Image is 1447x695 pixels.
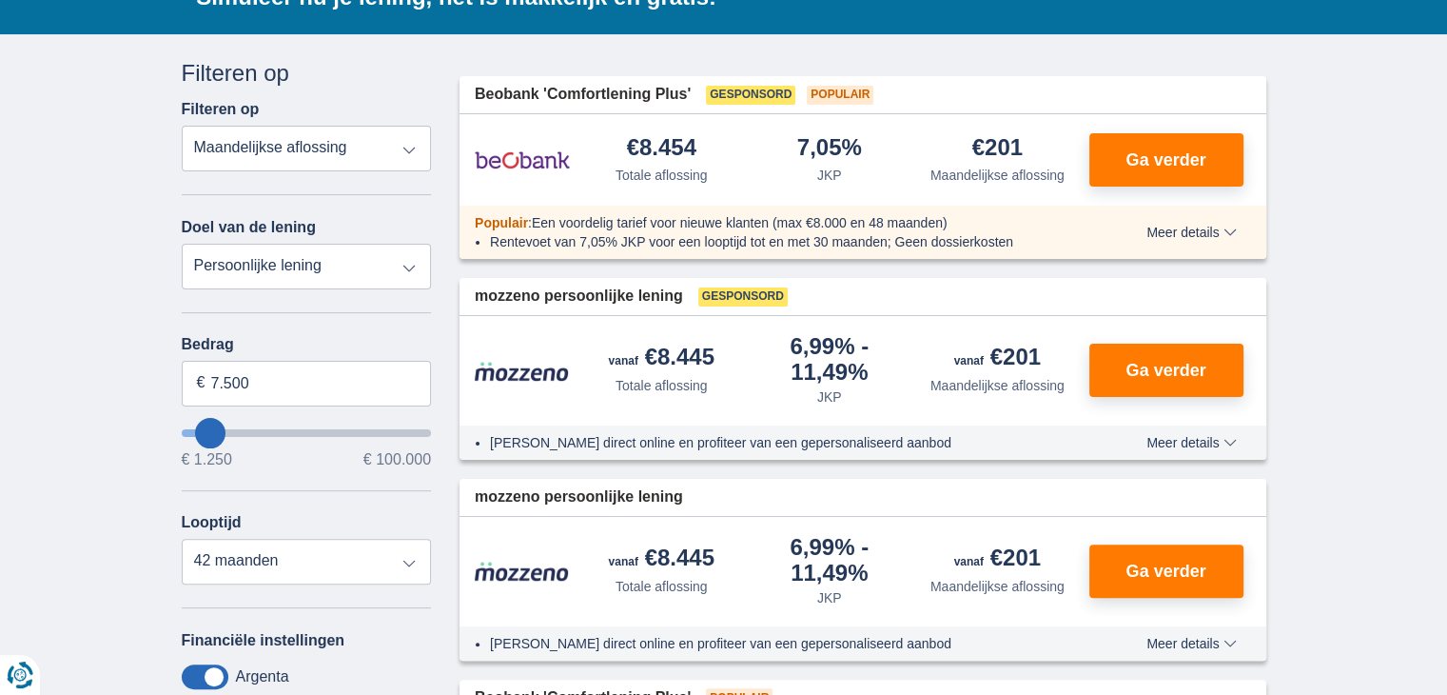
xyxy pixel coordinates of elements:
div: JKP [817,166,842,185]
div: €8.445 [609,346,714,372]
div: 6,99% [753,536,907,585]
span: Ga verder [1125,151,1205,169]
span: mozzeno persoonlijke lening [475,486,683,508]
div: Maandelijkse aflossing [930,166,1065,185]
li: [PERSON_NAME] direct online en profiteer van een gepersonaliseerd aanbod [490,634,1077,653]
span: Gesponsord [706,86,795,105]
label: Filteren op [182,101,260,118]
img: product.pl.alt Mozzeno [475,561,570,582]
span: Gesponsord [698,288,788,307]
button: Meer details [1132,225,1250,240]
span: Een voordelig tarief voor nieuwe klanten (max €8.000 en 48 maanden) [532,215,948,230]
span: Ga verder [1125,563,1205,580]
button: Meer details [1132,435,1250,450]
button: Meer details [1132,636,1250,651]
div: €201 [972,136,1023,162]
div: €8.454 [627,136,696,162]
label: Doel van de lening [182,219,316,236]
button: Ga verder [1089,344,1243,397]
span: € [197,372,205,394]
span: Ga verder [1125,362,1205,379]
div: Maandelijkse aflossing [930,376,1065,395]
button: Ga verder [1089,133,1243,187]
div: JKP [817,588,842,607]
span: € 1.250 [182,452,232,467]
div: 7,05% [797,136,862,162]
div: Totale aflossing [616,376,708,395]
div: : [460,213,1092,232]
span: Meer details [1146,436,1236,449]
div: Filteren op [182,57,432,89]
div: Totale aflossing [616,577,708,596]
div: JKP [817,387,842,407]
label: Financiële instellingen [182,632,345,649]
div: 6,99% [753,335,907,384]
li: Rentevoet van 7,05% JKP voor een looptijd tot en met 30 maanden; Geen dossierkosten [490,232,1077,251]
div: Maandelijkse aflossing [930,577,1065,596]
span: Beobank 'Comfortlening Plus' [475,84,691,106]
span: € 100.000 [363,452,431,467]
div: €201 [954,346,1041,372]
img: product.pl.alt Mozzeno [475,361,570,382]
label: Argenta [236,668,289,685]
span: Meer details [1146,226,1236,239]
span: mozzeno persoonlijke lening [475,286,683,308]
span: Populair [807,86,873,105]
span: Populair [475,215,528,230]
span: Meer details [1146,637,1236,650]
div: €8.445 [609,546,714,573]
label: Looptijd [182,514,242,531]
label: Bedrag [182,336,432,353]
input: wantToBorrow [182,429,432,437]
div: €201 [954,546,1041,573]
button: Ga verder [1089,545,1243,598]
div: Totale aflossing [616,166,708,185]
img: product.pl.alt Beobank [475,136,570,184]
li: [PERSON_NAME] direct online en profiteer van een gepersonaliseerd aanbod [490,433,1077,452]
